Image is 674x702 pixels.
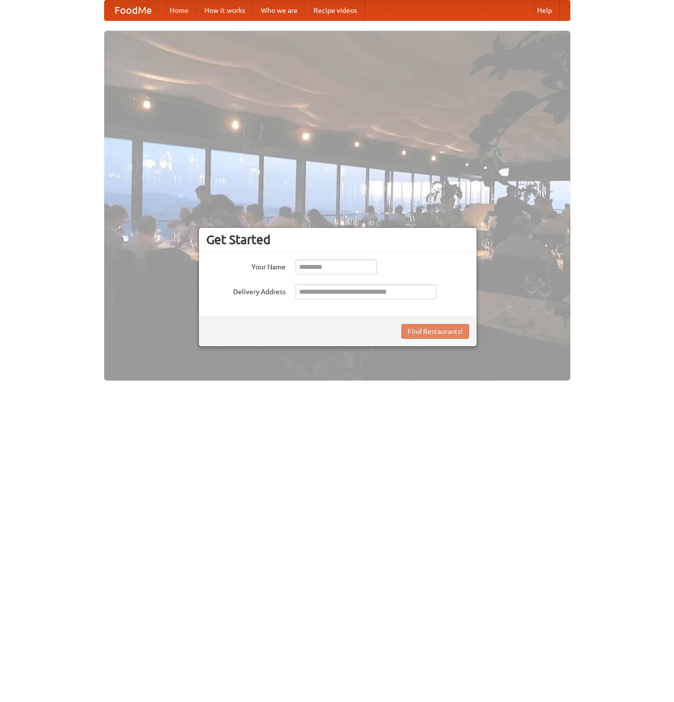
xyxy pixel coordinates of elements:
[306,0,365,20] a: Recipe videos
[529,0,560,20] a: Help
[105,0,162,20] a: FoodMe
[401,324,469,339] button: Find Restaurants!
[206,232,469,247] h3: Get Started
[253,0,306,20] a: Who we are
[162,0,196,20] a: Home
[196,0,253,20] a: How it works
[206,284,286,297] label: Delivery Address
[206,259,286,272] label: Your Name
